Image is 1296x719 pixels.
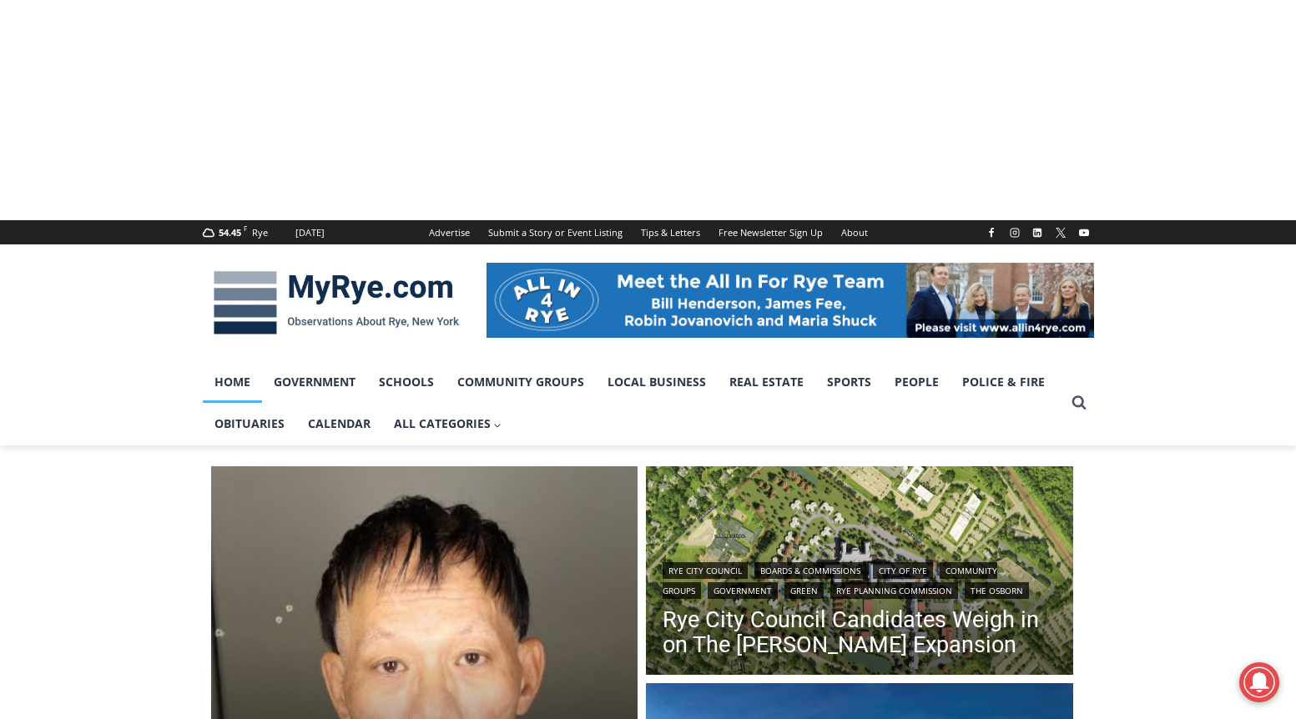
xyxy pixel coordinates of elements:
[295,225,325,240] div: [DATE]
[203,361,262,403] a: Home
[296,403,382,445] a: Calendar
[367,361,446,403] a: Schools
[632,220,709,244] a: Tips & Letters
[951,361,1056,403] a: Police & Fire
[965,582,1029,599] a: The Osborn
[663,607,1056,657] a: Rye City Council Candidates Weigh in on The [PERSON_NAME] Expansion
[420,220,877,244] nav: Secondary Navigation
[203,361,1064,445] nav: Primary Navigation
[262,361,367,403] a: Government
[479,220,632,244] a: Submit a Story or Event Listing
[394,415,502,433] span: All Categories
[1064,388,1094,418] button: View Search Form
[446,361,596,403] a: Community Groups
[981,223,1001,243] a: Facebook
[203,259,470,346] img: MyRye.com
[646,466,1073,680] a: Read More Rye City Council Candidates Weigh in on The Osborn Expansion
[1051,223,1071,243] a: X
[832,220,877,244] a: About
[219,226,241,239] span: 54.45
[1074,223,1094,243] a: YouTube
[203,403,296,445] a: Obituaries
[718,361,815,403] a: Real Estate
[663,559,1056,599] div: | | | | | | |
[663,562,748,579] a: Rye City Council
[244,224,247,233] span: F
[815,361,883,403] a: Sports
[873,562,933,579] a: City of Rye
[420,220,479,244] a: Advertise
[646,466,1073,680] img: (PHOTO: Illustrative plan of The Osborn's proposed site plan from the July 10, 2025 planning comm...
[252,225,268,240] div: Rye
[883,361,951,403] a: People
[708,582,778,599] a: Government
[596,361,718,403] a: Local Business
[382,403,514,445] a: All Categories
[830,582,958,599] a: Rye Planning Commission
[1005,223,1025,243] a: Instagram
[784,582,824,599] a: Green
[709,220,832,244] a: Free Newsletter Sign Up
[487,263,1094,338] img: All in for Rye
[754,562,866,579] a: Boards & Commissions
[1027,223,1047,243] a: Linkedin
